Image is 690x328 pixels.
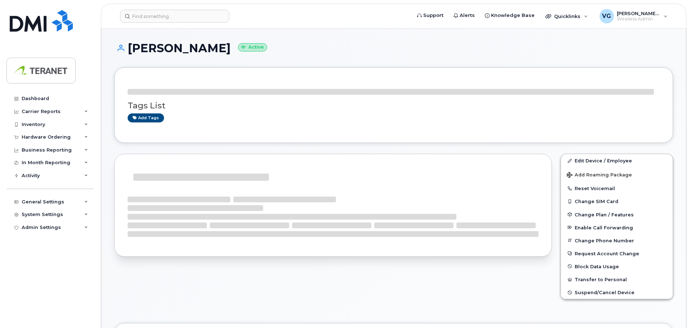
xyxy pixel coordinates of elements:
button: Transfer to Personal [561,273,673,286]
button: Change Plan / Features [561,208,673,221]
h3: Tags List [128,101,660,110]
button: Request Account Change [561,247,673,260]
button: Block Data Usage [561,260,673,273]
button: Reset Voicemail [561,182,673,195]
button: Enable Call Forwarding [561,221,673,234]
button: Change Phone Number [561,234,673,247]
small: Active [238,43,267,51]
a: Edit Device / Employee [561,154,673,167]
span: Enable Call Forwarding [575,225,633,230]
a: Add tags [128,113,164,122]
button: Change SIM Card [561,195,673,208]
span: Add Roaming Package [567,172,632,179]
button: Add Roaming Package [561,167,673,182]
span: Suspend/Cancel Device [575,290,634,295]
h1: [PERSON_NAME] [114,42,673,54]
button: Suspend/Cancel Device [561,286,673,299]
span: Change Plan / Features [575,212,634,217]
